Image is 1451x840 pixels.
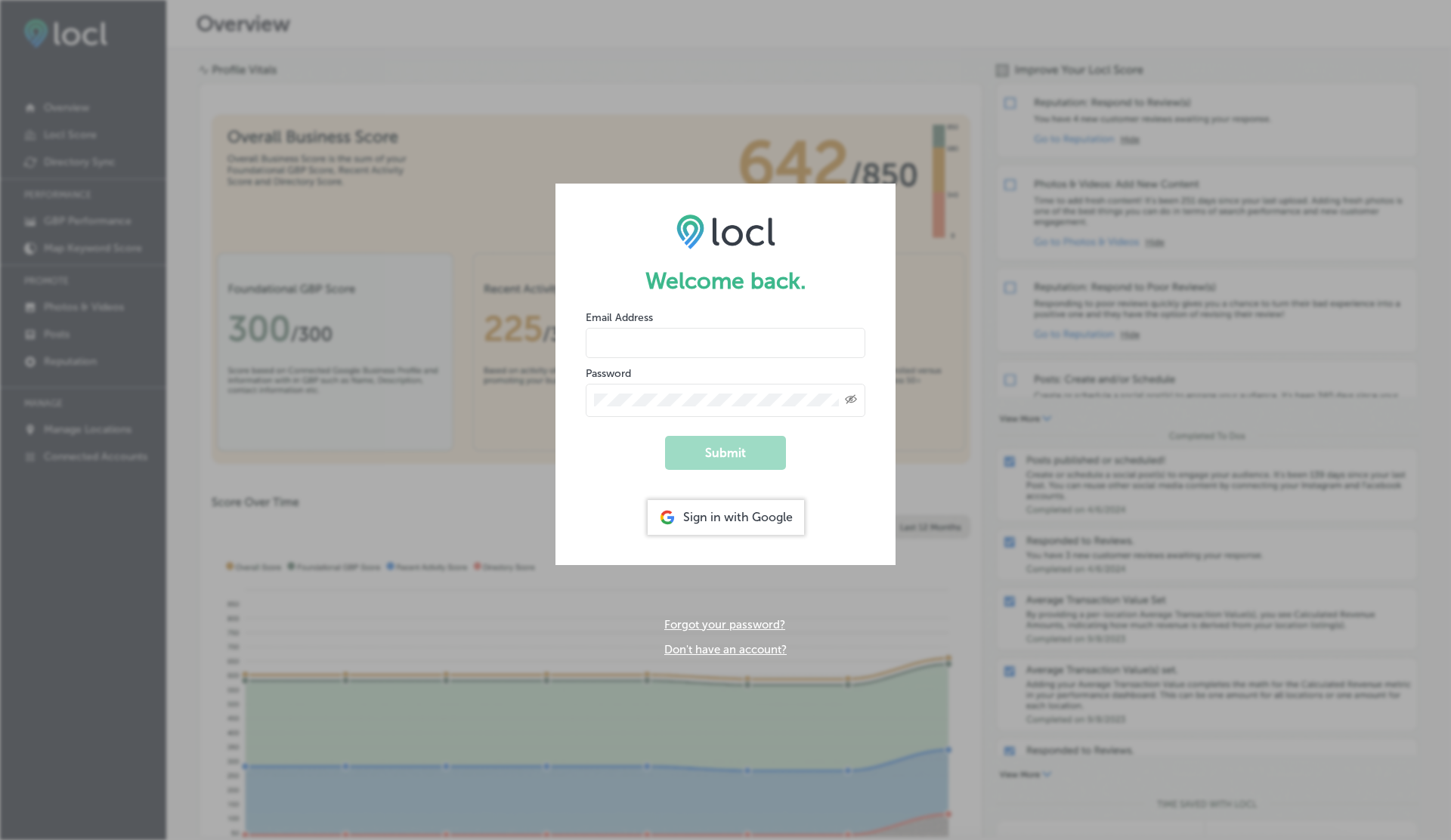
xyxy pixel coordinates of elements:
label: Password [586,367,631,380]
button: Submit [665,436,786,470]
div: Sign in with Google [648,500,804,535]
h1: Welcome back. [586,267,865,295]
a: Forgot your password? [664,618,785,632]
label: Email Address [586,311,653,324]
img: LOCL logo [676,214,775,249]
span: Toggle password visibility [845,394,857,407]
a: Don't have an account? [664,643,787,656]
